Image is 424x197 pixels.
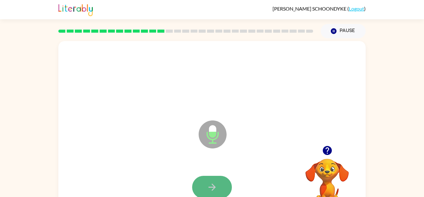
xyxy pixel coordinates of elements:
[273,6,347,12] span: [PERSON_NAME] SCHOONDYKE
[273,6,366,12] div: ( )
[349,6,364,12] a: Logout
[58,2,93,16] img: Literably
[321,24,366,38] button: Pause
